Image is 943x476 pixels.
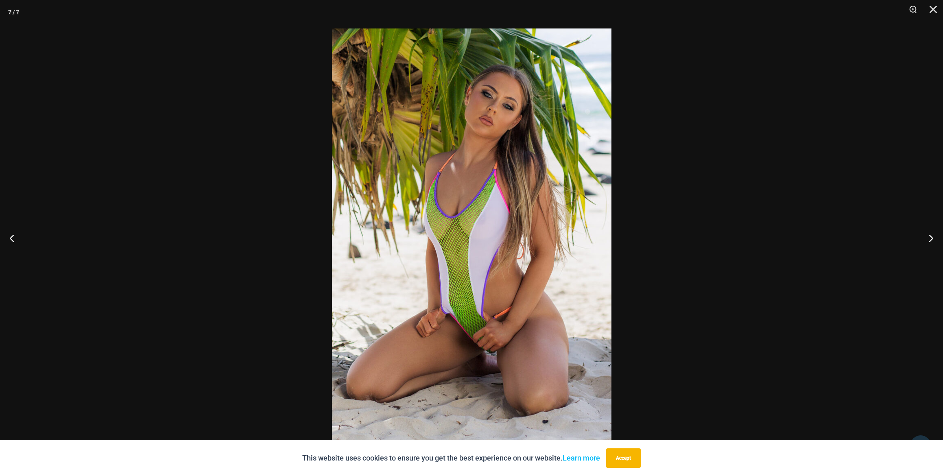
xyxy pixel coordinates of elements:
button: Next [912,218,943,258]
div: 7 / 7 [8,6,19,18]
a: Learn more [563,454,600,462]
img: Reckless Neon Crush Lime Crush 879 One Piece 05 [332,28,611,448]
p: This website uses cookies to ensure you get the best experience on our website. [302,452,600,464]
button: Accept [606,448,641,468]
